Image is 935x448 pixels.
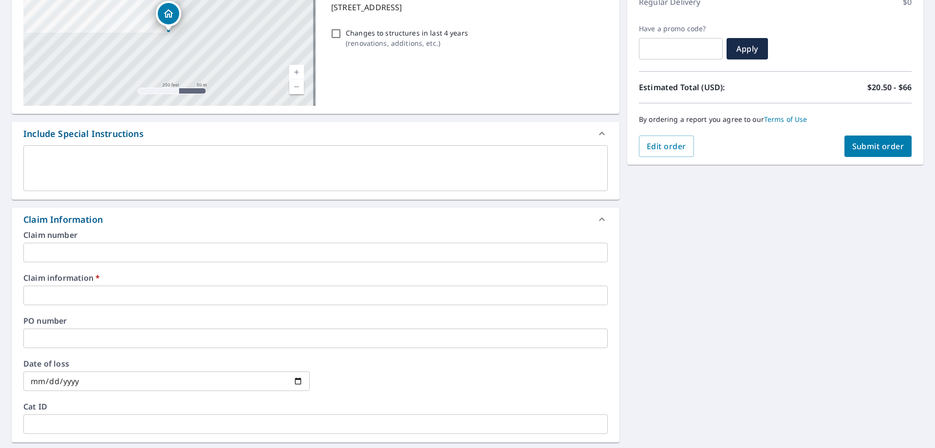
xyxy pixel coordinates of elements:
div: Include Special Instructions [12,122,619,145]
p: Changes to structures in last 4 years [346,28,468,38]
label: Cat ID [23,403,608,410]
div: Claim Information [12,208,619,231]
span: Apply [734,43,760,54]
p: Estimated Total (USD): [639,81,775,93]
label: Have a promo code? [639,24,723,33]
button: Apply [727,38,768,59]
a: Terms of Use [764,115,807,124]
button: Submit order [844,136,912,157]
span: Submit order [852,141,904,152]
button: Edit order [639,136,694,157]
div: Claim Information [23,213,103,226]
label: PO number [23,317,608,325]
p: By ordering a report you agree to our [639,115,912,124]
a: Current Level 17, Zoom In [289,65,304,79]
span: Edit order [647,141,686,152]
p: $20.50 - $66 [867,81,912,93]
div: Dropped pin, building 1, Residential property, 1559 Powers Run Rd Pittsburgh, PA 15238 [156,1,181,31]
label: Date of loss [23,360,310,368]
div: Include Special Instructions [23,127,144,140]
a: Current Level 17, Zoom Out [289,79,304,94]
p: ( renovations, additions, etc. ) [346,38,468,48]
p: [STREET_ADDRESS] [331,1,604,13]
label: Claim information [23,274,608,282]
label: Claim number [23,231,608,239]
